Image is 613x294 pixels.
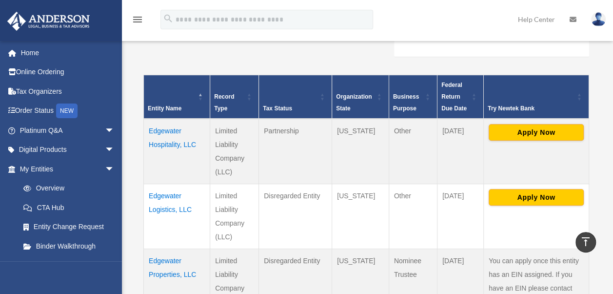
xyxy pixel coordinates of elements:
[7,43,129,63] a: Home
[259,184,332,249] td: Disregarded Entity
[336,93,372,112] span: Organization State
[14,198,124,217] a: CTA Hub
[4,12,93,31] img: Anderson Advisors Platinum Portal
[210,119,259,184] td: Limited Liability Company (LLC)
[7,63,129,82] a: Online Ordering
[210,184,259,249] td: Limited Liability Company (LLC)
[591,12,606,26] img: User Pic
[441,82,467,112] span: Federal Return Due Date
[7,159,124,179] a: My Entitiesarrow_drop_down
[437,75,483,119] th: Federal Return Due Date: Activate to sort
[575,232,596,252] a: vertical_align_top
[7,82,129,101] a: Tax Organizers
[144,184,210,249] td: Edgewater Logistics, LLC
[393,93,419,112] span: Business Purpose
[105,121,124,141] span: arrow_drop_down
[332,75,389,119] th: Organization State: Activate to sort
[580,236,592,248] i: vertical_align_top
[483,75,589,119] th: Try Newtek Bank : Activate to sort
[210,75,259,119] th: Record Type: Activate to sort
[105,159,124,179] span: arrow_drop_down
[389,75,437,119] th: Business Purpose: Activate to sort
[105,140,124,160] span: arrow_drop_down
[437,184,483,249] td: [DATE]
[144,75,210,119] th: Entity Name: Activate to invert sorting
[7,140,129,160] a: Digital Productsarrow_drop_down
[132,14,143,25] i: menu
[148,105,181,112] span: Entity Name
[389,119,437,184] td: Other
[163,13,174,24] i: search
[488,103,574,114] div: Try Newtek Bank
[489,189,584,206] button: Apply Now
[259,119,332,184] td: Partnership
[332,184,389,249] td: [US_STATE]
[263,105,292,112] span: Tax Status
[7,101,129,121] a: Order StatusNEW
[14,236,124,256] a: Binder Walkthrough
[132,17,143,25] a: menu
[56,104,78,118] div: NEW
[14,179,119,198] a: Overview
[7,121,129,140] a: Platinum Q&Aarrow_drop_down
[437,119,483,184] td: [DATE]
[214,93,234,112] span: Record Type
[144,119,210,184] td: Edgewater Hospitality, LLC
[259,75,332,119] th: Tax Status: Activate to sort
[14,256,124,275] a: My Blueprint
[389,184,437,249] td: Other
[14,217,124,237] a: Entity Change Request
[489,124,584,141] button: Apply Now
[332,119,389,184] td: [US_STATE]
